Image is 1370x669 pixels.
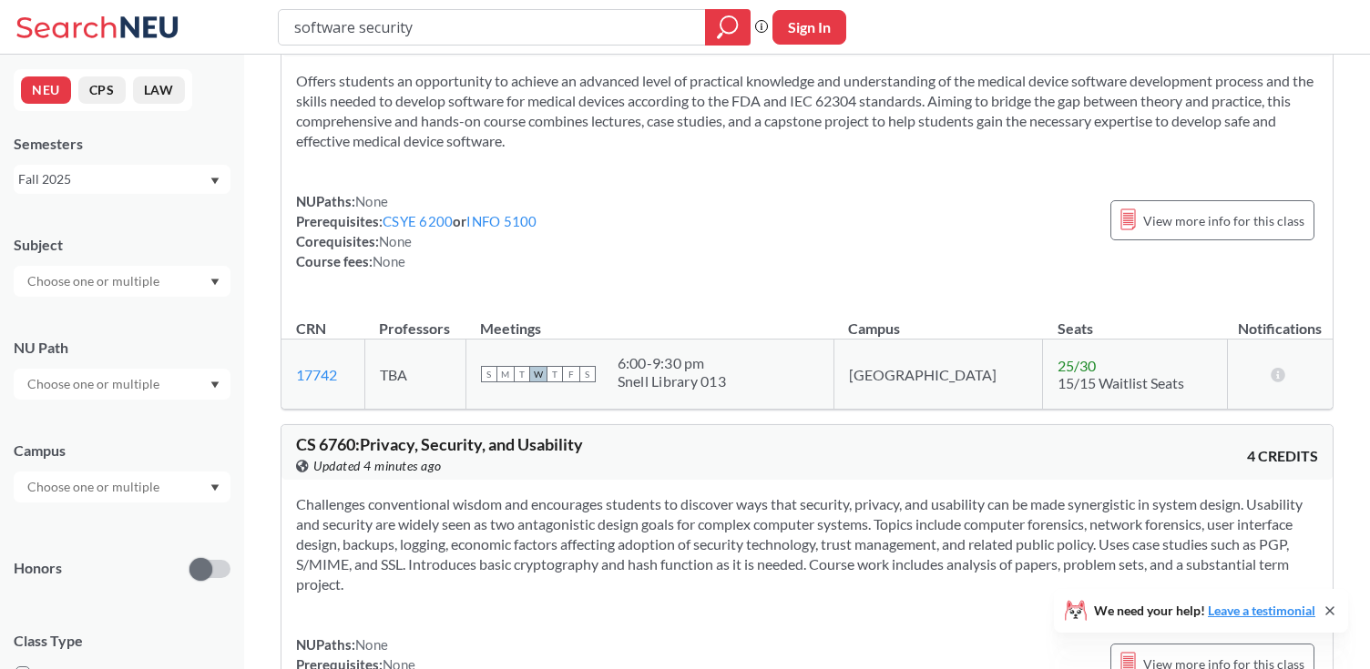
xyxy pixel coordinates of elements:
span: None [379,233,412,249]
th: Campus [833,300,1043,340]
div: Snell Library 013 [618,372,726,390]
span: M [497,366,514,382]
span: Class Type [14,631,230,651]
th: Seats [1043,300,1228,340]
span: Updated 4 minutes ago [313,456,442,476]
th: Professors [364,300,465,340]
svg: Dropdown arrow [210,484,220,492]
div: Semesters [14,134,230,154]
a: CSYE 6200 [383,213,453,229]
button: LAW [133,76,185,104]
div: Dropdown arrow [14,471,230,502]
a: Leave a testimonial [1208,603,1315,618]
td: TBA [364,340,465,410]
span: W [530,366,547,382]
a: 17742 [296,366,337,383]
svg: magnifying glass [717,15,739,40]
div: Dropdown arrow [14,369,230,400]
input: Choose one or multiple [18,270,171,292]
span: None [355,193,388,209]
span: View more info for this class [1143,209,1304,232]
div: NU Path [14,338,230,358]
div: magnifying glass [705,9,751,46]
span: 4 CREDITS [1247,446,1318,466]
button: NEU [21,76,71,104]
svg: Dropdown arrow [210,279,220,286]
div: Subject [14,235,230,255]
span: We need your help! [1094,604,1315,617]
input: Choose one or multiple [18,476,171,498]
th: Notifications [1228,300,1333,340]
span: T [547,366,563,382]
span: 25 / 30 [1058,357,1096,374]
span: None [373,253,405,269]
span: F [563,366,579,382]
svg: Dropdown arrow [210,177,220,185]
button: CPS [78,76,126,104]
div: CRN [296,319,326,339]
span: None [355,636,388,653]
span: S [579,366,596,382]
p: Honors [14,558,62,579]
section: Challenges conventional wisdom and encourages students to discover ways that security, privacy, a... [296,494,1318,594]
span: T [514,366,530,382]
div: Campus [14,441,230,461]
button: Sign In [772,10,846,45]
div: Dropdown arrow [14,266,230,297]
th: Meetings [465,300,833,340]
div: 6:00 - 9:30 pm [618,354,726,372]
div: Fall 2025Dropdown arrow [14,165,230,194]
a: INFO 5100 [466,213,537,229]
td: [GEOGRAPHIC_DATA] [833,340,1043,410]
div: Fall 2025 [18,169,209,189]
span: 15/15 Waitlist Seats [1058,374,1184,391]
input: Choose one or multiple [18,373,171,395]
input: Class, professor, course number, "phrase" [292,12,692,43]
section: Offers students an opportunity to achieve an advanced level of practical knowledge and understand... [296,71,1318,151]
div: NUPaths: Prerequisites: or Corequisites: Course fees: [296,191,537,271]
span: CS 6760 : Privacy, Security, and Usability [296,434,583,454]
svg: Dropdown arrow [210,381,220,389]
span: S [481,366,497,382]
